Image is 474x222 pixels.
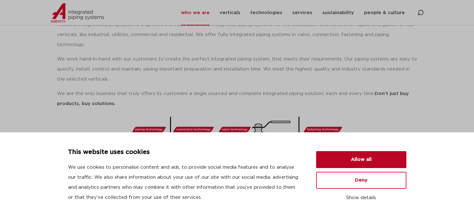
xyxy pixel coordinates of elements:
[68,147,301,157] p: This website uses cookies
[316,193,406,203] button: Show details
[57,20,417,50] p: Aalberts integrated piping systems engineers the most advanced integrated piping systems for the ...
[316,172,406,189] button: Deny
[68,162,301,203] p: We use cookies to personalise content and ads, to provide social media features and to analyse ou...
[57,54,417,84] p: We work hand-in-hand with our customers to create the perfect integrated piping system, that meet...
[57,89,417,109] p: We are the only business that truly offers its customers a single sourced and complete integrated...
[316,151,406,168] button: Allow all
